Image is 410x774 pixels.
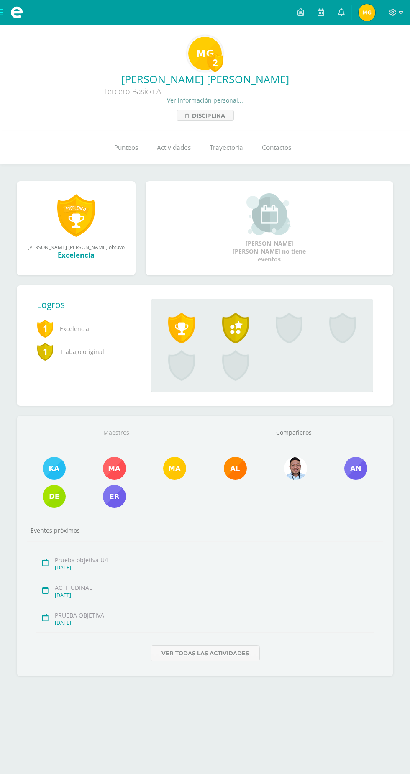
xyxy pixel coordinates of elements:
[55,611,374,619] div: PRUEBA OBJETIVA
[43,485,66,508] img: 13db4c08e544ead93a1678712b735bab.png
[103,485,126,508] img: 3b51858fa93919ca30eb1aad2d2e7161.png
[192,110,225,120] span: Disciplina
[55,584,374,592] div: ACTITUDINAL
[25,250,127,260] div: Excelencia
[147,131,200,164] a: Actividades
[7,86,258,96] div: Tercero Basico A
[37,342,54,361] span: 1
[37,299,144,310] div: Logros
[114,143,138,152] span: Punteos
[55,556,374,564] div: Prueba objetiva U4
[200,131,252,164] a: Trayectoria
[37,317,138,340] span: Excelencia
[157,143,191,152] span: Actividades
[151,645,260,661] a: Ver todas las actividades
[228,193,311,263] div: [PERSON_NAME] [PERSON_NAME] no tiene eventos
[7,72,403,86] a: [PERSON_NAME] [PERSON_NAME]
[207,53,223,72] div: 2
[27,526,383,534] div: Eventos próximos
[167,96,243,104] a: Ver información personal...
[205,422,383,443] a: Compañeros
[43,457,66,480] img: 1c285e60f6ff79110def83009e9e501a.png
[55,564,374,571] div: [DATE]
[344,457,367,480] img: 5b69ea46538634a852163c0590dc3ff7.png
[55,592,374,599] div: [DATE]
[55,619,374,626] div: [DATE]
[37,319,54,338] span: 1
[103,457,126,480] img: c020eebe47570ddd332f87e65077e1d5.png
[105,131,147,164] a: Punteos
[246,193,292,235] img: event_small.png
[252,131,300,164] a: Contactos
[224,457,247,480] img: d015825c49c7989f71d1fd9a85bb1a15.png
[210,143,243,152] span: Trayectoria
[163,457,186,480] img: f5bcdfe112135d8e2907dab10a7547e4.png
[188,37,222,70] img: 4e4f6564b71903291f60acb583349239.png
[359,4,375,21] img: 98b41bec29f92e178ba59a6a6eb9909e.png
[25,243,127,250] div: [PERSON_NAME] [PERSON_NAME] obtuvo
[284,457,307,480] img: 6bf64b0700033a2ca3395562ad6aa597.png
[177,110,234,121] a: Disciplina
[262,143,291,152] span: Contactos
[37,340,138,363] span: Trabajo original
[27,422,205,443] a: Maestros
